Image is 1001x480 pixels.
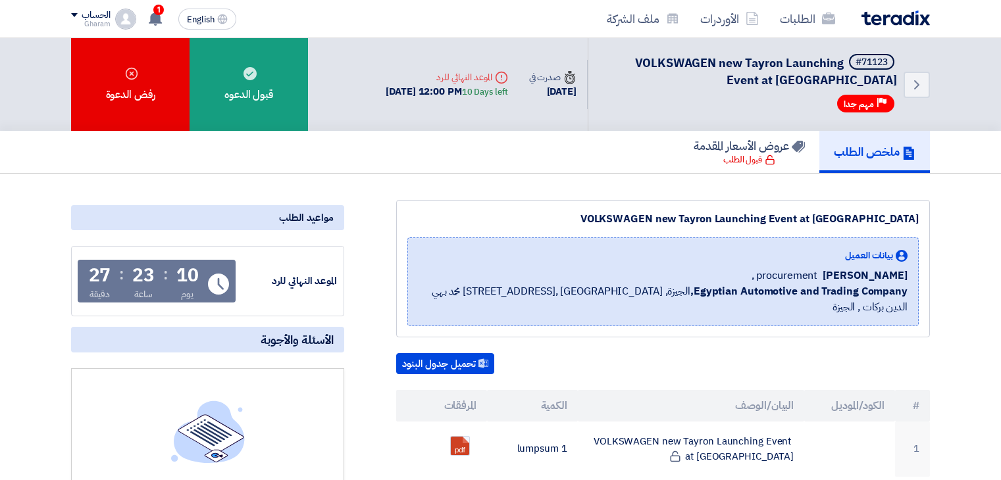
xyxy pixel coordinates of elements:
[529,70,577,84] div: صدرت في
[238,274,337,289] div: الموعد النهائي للرد
[487,421,578,477] td: 1 lumpsum
[823,268,908,283] span: [PERSON_NAME]
[132,266,155,285] div: 23
[578,390,805,421] th: البيان/الوصف
[635,54,897,89] span: VOLKSWAGEN new Tayron Launching Event at [GEOGRAPHIC_DATA]
[407,211,919,227] div: VOLKSWAGEN new Tayron Launching Event at [GEOGRAPHIC_DATA]
[115,9,136,30] img: profile_test.png
[386,70,507,84] div: الموعد النهائي للرد
[690,283,908,299] b: Egyptian Automotive and Trading Company,
[529,84,577,99] div: [DATE]
[153,5,164,15] span: 1
[71,205,344,230] div: مواعيد الطلب
[861,11,930,26] img: Teradix logo
[578,421,805,477] td: VOLKSWAGEN new Tayron Launching Event at [GEOGRAPHIC_DATA]
[171,400,245,462] img: empty_state_list.svg
[261,332,334,347] span: الأسئلة والأجوبة
[462,85,508,99] div: 10 Days left
[178,9,236,30] button: English
[90,287,110,301] div: دقيقة
[604,54,897,88] h5: VOLKSWAGEN new Tayron Launching Event at Azha
[119,262,124,286] div: :
[752,268,818,283] span: procurement ,
[819,131,930,173] a: ملخص الطلب
[804,390,895,421] th: الكود/الموديل
[82,10,110,21] div: الحساب
[396,390,487,421] th: المرفقات
[844,98,874,110] span: مهم جدا
[690,3,769,34] a: الأوردرات
[71,20,110,28] div: Gharam
[895,390,930,421] th: #
[190,38,308,131] div: قبول الدعوه
[694,138,805,153] h5: عروض الأسعار المقدمة
[679,131,819,173] a: عروض الأسعار المقدمة قبول الطلب
[163,262,168,286] div: :
[895,421,930,477] td: 1
[89,266,111,285] div: 27
[176,266,199,285] div: 10
[187,15,215,24] span: English
[487,390,578,421] th: الكمية
[845,249,893,262] span: بيانات العميل
[834,144,915,159] h5: ملخص الطلب
[856,58,888,67] div: #71123
[181,287,193,301] div: يوم
[723,153,775,166] div: قبول الطلب
[419,283,908,315] span: الجيزة, [GEOGRAPHIC_DATA] ,[STREET_ADDRESS] محمد بهي الدين بركات , الجيزة
[396,353,494,374] button: تحميل جدول البنود
[386,84,507,99] div: [DATE] 12:00 PM
[71,38,190,131] div: رفض الدعوة
[596,3,690,34] a: ملف الشركة
[769,3,846,34] a: الطلبات
[134,287,153,301] div: ساعة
